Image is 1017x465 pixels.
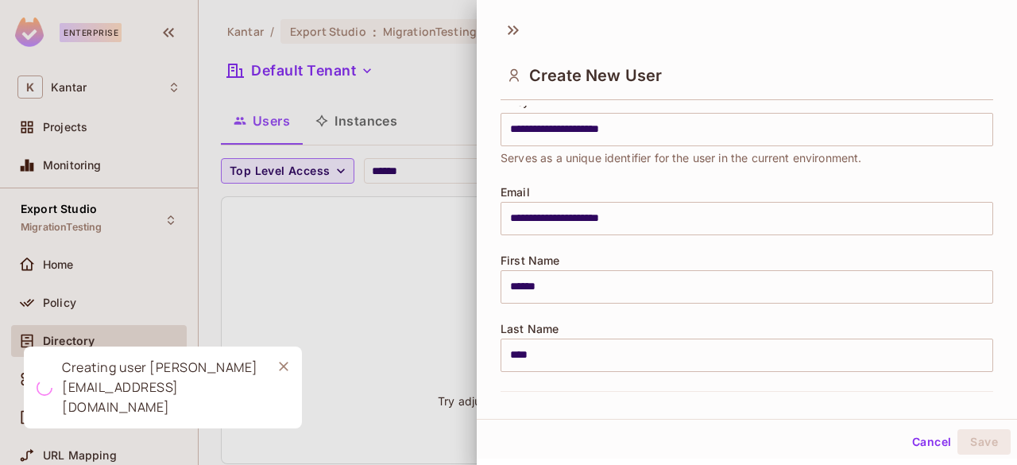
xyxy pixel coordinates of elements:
button: Close [272,355,296,378]
span: Serves as a unique identifier for the user in the current environment. [501,149,862,167]
span: Create New User [529,66,662,85]
span: First Name [501,254,560,267]
div: Creating user [PERSON_NAME][EMAIL_ADDRESS][DOMAIN_NAME] [62,358,259,417]
span: Last Name [501,323,559,335]
button: Cancel [906,429,957,455]
span: Email [501,186,530,199]
button: Save [957,429,1011,455]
